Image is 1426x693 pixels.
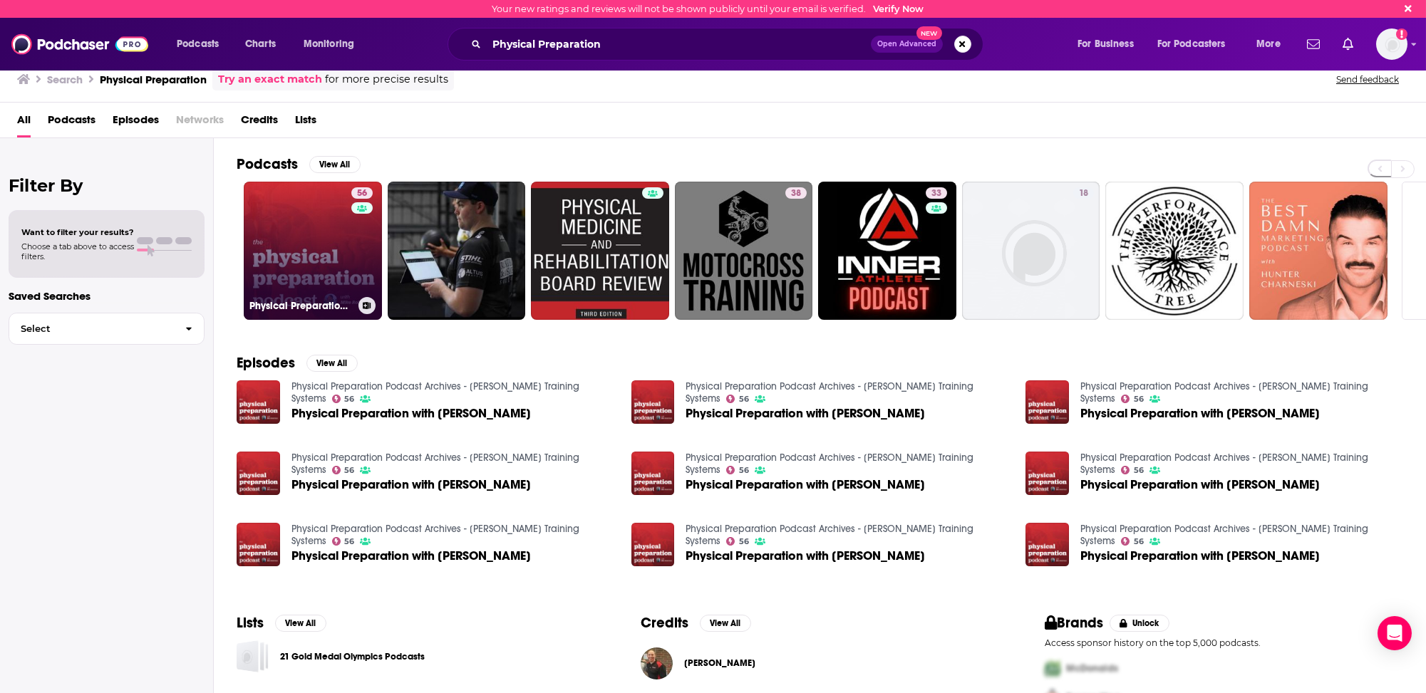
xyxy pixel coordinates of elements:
span: For Podcasters [1157,34,1226,54]
a: Physical Preparation with John Cone [237,452,280,495]
a: 56Physical Preparation Podcast Archives - [PERSON_NAME] Training Systems [244,182,382,320]
a: ListsView All [237,614,326,632]
span: All [17,108,31,137]
a: Physical Preparation Podcast Archives - Robertson Training Systems [1080,523,1368,547]
span: Podcasts [177,34,219,54]
a: Physical Preparation with Dawn Scott [291,550,531,562]
a: Physical Preparation Podcast Archives - Robertson Training Systems [291,452,579,476]
span: 56 [1134,538,1144,545]
a: 38 [785,187,807,199]
span: Physical Preparation with [PERSON_NAME] [686,407,925,420]
button: View All [700,615,751,632]
img: Physical Preparation with Mike Snyder [631,523,675,566]
a: 33 [818,182,956,320]
img: Physical Preparation with Luka Hocevar [1025,380,1069,424]
a: Physical Preparation Podcast Archives - Robertson Training Systems [686,452,973,476]
p: Access sponsor history on the top 5,000 podcasts. [1045,637,1403,648]
div: Search podcasts, credits, & more... [461,28,997,61]
span: 18 [1079,187,1088,201]
a: Show notifications dropdown [1301,32,1326,56]
a: 56 [726,395,749,403]
a: 56 [1121,395,1144,403]
a: Physical Preparation with Dawn Scott [237,523,280,566]
a: 56 [332,537,355,546]
a: Physical Preparation Podcast Archives - Robertson Training Systems [291,380,579,405]
span: 56 [344,538,354,545]
span: for more precise results [325,71,448,88]
h2: Brands [1045,614,1104,632]
img: Physical Preparation with Lee Taft [631,452,675,495]
button: Unlock [1110,615,1170,632]
a: 33 [926,187,947,199]
span: Networks [176,108,224,137]
a: Charts [236,33,284,56]
h3: Physical Preparation Podcast Archives - [PERSON_NAME] Training Systems [249,300,353,312]
h3: Search [47,73,83,86]
a: Physical Preparation with Hunter Charneski [237,380,280,424]
a: Try an exact match [218,71,322,88]
a: Physical Preparation Podcast Archives - Robertson Training Systems [1080,380,1368,405]
button: View All [275,615,326,632]
a: Physical Preparation Podcast Archives - Robertson Training Systems [686,523,973,547]
a: 21 Gold Medal Olympics Podcasts [280,649,425,665]
span: 56 [1134,467,1144,474]
img: Mike Robertson [641,647,673,679]
a: CreditsView All [641,614,751,632]
img: Podchaser - Follow, Share and Rate Podcasts [11,31,148,58]
a: Mike Robertson [684,657,755,669]
h3: Physical Preparation [100,73,207,86]
a: Physical Preparation with Mike Snyder [686,550,925,562]
a: Physical Preparation Podcast Archives - Robertson Training Systems [291,523,579,547]
div: Your new ratings and reviews will not be shown publicly until your email is verified. [492,4,924,14]
a: Physical Preparation with Gary Schofield [1080,550,1320,562]
span: 56 [739,538,749,545]
span: 56 [344,467,354,474]
button: View All [306,355,358,372]
button: Send feedback [1332,73,1403,85]
img: First Pro Logo [1039,654,1066,683]
a: Physical Preparation with John Cone [291,479,531,491]
a: 38 [675,182,813,320]
button: Open AdvancedNew [871,36,943,53]
button: View All [309,156,361,173]
button: open menu [1148,33,1246,56]
span: Select [9,324,174,333]
span: New [916,26,942,40]
h2: Episodes [237,354,295,372]
span: 21 Gold Medal Olympics Podcasts [237,640,269,672]
a: Credits [241,108,278,137]
img: Physical Preparation with Gary Schofield [1025,523,1069,566]
a: 56 [351,187,373,199]
span: [PERSON_NAME] [684,657,755,669]
button: open menu [1246,33,1298,56]
span: 56 [1134,396,1144,402]
span: Physical Preparation with [PERSON_NAME] [1080,550,1320,562]
a: Physical Preparation Podcast Archives - Robertson Training Systems [1080,452,1368,476]
span: 33 [931,187,941,201]
a: 56 [1121,466,1144,474]
span: Podcasts [48,108,95,137]
a: Physical Preparation with Luka Hocevar [1080,407,1320,420]
span: McDonalds [1066,662,1118,674]
a: Physical Preparation with Cory Walts [1080,479,1320,491]
a: EpisodesView All [237,354,358,372]
span: Want to filter your results? [21,227,134,237]
span: Choose a tab above to access filters. [21,241,134,261]
span: Monitoring [304,34,354,54]
a: PodcastsView All [237,155,361,173]
button: open menu [294,33,373,56]
span: Physical Preparation with [PERSON_NAME] [1080,479,1320,491]
h2: Filter By [9,175,205,196]
span: 56 [739,467,749,474]
h2: Credits [641,614,688,632]
img: Physical Preparation with Lorne Goldenberg [631,380,675,424]
span: More [1256,34,1281,54]
h2: Podcasts [237,155,298,173]
span: Open Advanced [877,41,936,48]
svg: Email not verified [1396,28,1407,40]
